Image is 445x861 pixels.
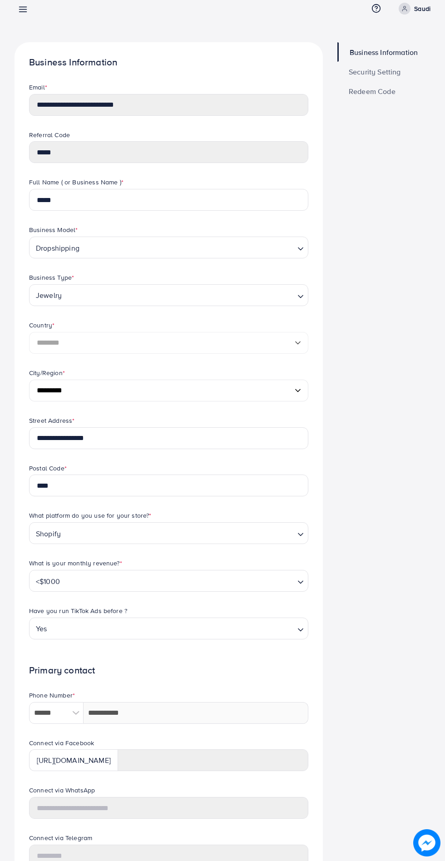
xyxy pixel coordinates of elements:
[29,738,94,747] label: Connect via Facebook
[395,3,430,15] a: Saudi
[29,665,308,676] h1: Primary contact
[49,620,294,637] input: Search for option
[414,3,430,14] p: Saudi
[34,287,64,304] span: Jewelry
[29,237,308,258] div: Search for option
[29,464,67,473] label: Postal Code
[29,691,75,700] label: Phone Number
[29,570,308,592] div: Search for option
[29,368,65,377] label: City/Region
[64,525,294,542] input: Search for option
[34,240,81,256] span: Dropshipping
[63,573,294,589] input: Search for option
[29,416,74,425] label: Street Address
[29,178,124,187] label: Full Name ( or Business Name )
[64,287,294,304] input: Search for option
[413,829,440,856] img: image
[29,225,78,234] label: Business Model
[34,573,62,589] span: <$1000
[29,786,95,795] label: Connect via WhatsApp
[34,525,63,542] span: Shopify
[29,321,54,330] label: Country
[29,83,47,92] label: Email
[29,559,122,568] label: What is your monthly revenue?
[29,511,152,520] label: What platform do you use for your store?
[29,57,308,68] h1: Business Information
[29,284,308,306] div: Search for option
[29,273,74,282] label: Business Type
[82,239,294,256] input: Search for option
[349,88,396,95] span: Redeem Code
[29,749,118,771] div: [URL][DOMAIN_NAME]
[29,130,70,139] label: Referral Code
[350,49,418,56] span: Business Information
[34,621,49,637] span: Yes
[29,833,92,842] label: Connect via Telegram
[349,68,401,75] span: Security Setting
[29,606,127,615] label: Have you run TikTok Ads before ?
[29,618,308,639] div: Search for option
[29,522,308,544] div: Search for option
